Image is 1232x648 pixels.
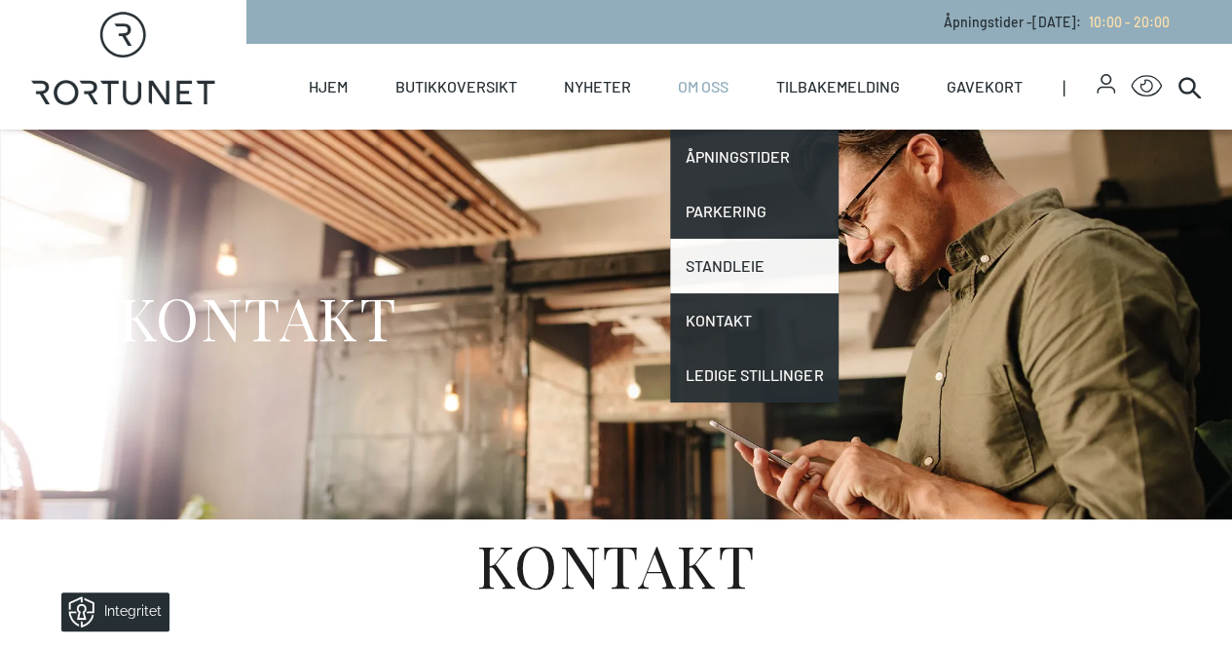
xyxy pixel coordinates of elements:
[19,586,202,638] iframe: Manage Preferences
[118,281,398,354] h1: KONTAKT
[670,184,839,239] a: Parkering
[564,44,631,130] a: Nyheter
[1062,44,1096,130] span: |
[670,130,839,184] a: Åpningstider
[309,44,348,130] a: Hjem
[776,44,900,130] a: Tilbakemelding
[395,44,517,130] a: Butikkoversikt
[947,44,1023,130] a: Gavekort
[1089,14,1170,30] span: 10:00 - 20:00
[670,293,839,348] a: Kontakt
[1081,14,1170,30] a: 10:00 - 20:00
[670,348,839,402] a: Ledige stillinger
[1131,71,1162,102] button: Open Accessibility Menu
[678,44,728,130] a: Om oss
[670,239,839,293] a: Standleie
[944,12,1170,32] p: Åpningstider - [DATE] :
